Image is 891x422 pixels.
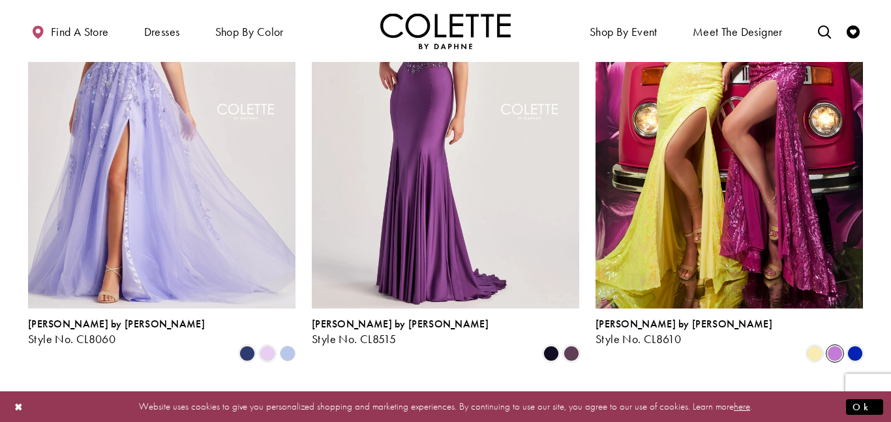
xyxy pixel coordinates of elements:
div: Colette by Daphne Style No. CL8060 [28,318,205,346]
i: Sunshine [807,346,823,361]
i: Royal Blue [847,346,863,361]
i: Midnight [543,346,559,361]
div: Colette by Daphne Style No. CL8515 [312,318,489,346]
i: Lilac [260,346,275,361]
button: Close Dialog [8,395,30,418]
div: Colette by Daphne Style No. CL8610 [596,318,772,346]
button: Submit Dialog [846,399,883,415]
i: Orchid [827,346,843,361]
i: Navy Blue [239,346,255,361]
a: Toggle search [815,13,834,49]
span: Style No. CL8060 [28,331,115,346]
a: Check Wishlist [843,13,863,49]
span: Find a store [51,25,109,38]
span: Style No. CL8610 [596,331,681,346]
span: [PERSON_NAME] by [PERSON_NAME] [312,317,489,331]
span: Meet the designer [693,25,783,38]
p: Website uses cookies to give you personalized shopping and marketing experiences. By continuing t... [94,398,797,415]
a: here [734,400,750,413]
span: Style No. CL8515 [312,331,396,346]
span: Dresses [141,13,183,49]
a: Visit Home Page [380,13,511,49]
span: Dresses [144,25,180,38]
img: Colette by Daphne [380,13,511,49]
a: Find a store [28,13,112,49]
span: Shop By Event [590,25,657,38]
span: Shop by color [215,25,284,38]
span: [PERSON_NAME] by [PERSON_NAME] [596,317,772,331]
a: Meet the designer [689,13,786,49]
span: Shop by color [212,13,287,49]
i: Bluebell [280,346,295,361]
span: [PERSON_NAME] by [PERSON_NAME] [28,317,205,331]
i: Plum [564,346,579,361]
span: Shop By Event [586,13,661,49]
